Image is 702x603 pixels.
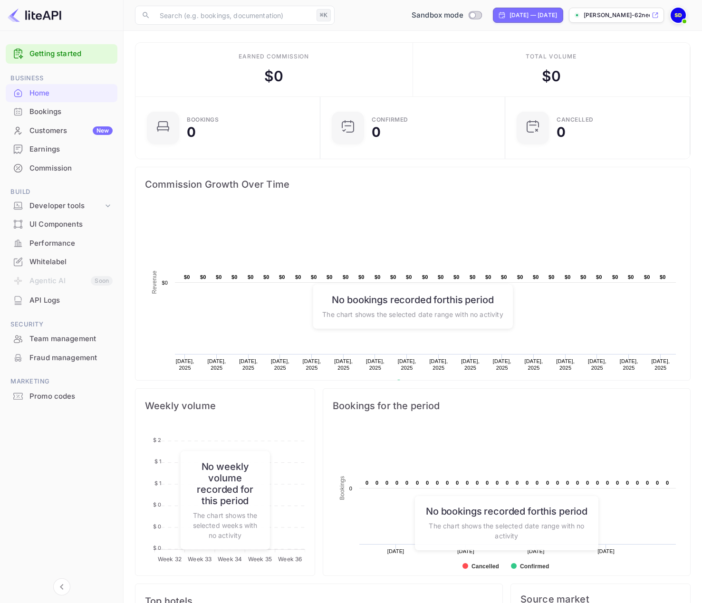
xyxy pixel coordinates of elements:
text: [DATE] [528,548,545,554]
text: $0 [327,274,333,280]
span: Build [6,187,117,197]
div: API Logs [29,295,113,306]
text: Revenue [405,380,429,386]
h6: No bookings recorded for this period [424,506,589,517]
text: $0 [231,274,238,280]
text: [DATE] [387,548,404,554]
text: 0 [576,480,579,486]
text: 0 [656,480,659,486]
text: 0 [365,480,368,486]
div: Team management [6,330,117,348]
div: Confirmed [372,117,408,123]
div: Promo codes [29,391,113,402]
tspan: $ 1 [154,458,161,465]
span: Bookings for the period [333,398,681,413]
tspan: Week 33 [188,555,212,563]
text: [DATE], 2025 [398,358,416,371]
div: Customers [29,125,113,136]
a: Earnings [6,140,117,158]
div: Earnings [6,140,117,159]
text: 0 [506,480,509,486]
a: Team management [6,330,117,347]
text: [DATE] [457,548,474,554]
div: 0 [372,125,381,139]
text: [DATE], 2025 [366,358,385,371]
div: $ 0 [542,66,561,87]
div: Switch to Production mode [408,10,485,21]
text: 0 [556,480,559,486]
a: Fraud management [6,349,117,366]
div: Team management [29,334,113,345]
text: Cancelled [471,563,499,570]
text: 0 [375,480,378,486]
text: [DATE], 2025 [303,358,321,371]
div: Developer tools [29,201,103,211]
a: UI Components [6,215,117,233]
div: Bookings [6,103,117,121]
text: [DATE], 2025 [334,358,353,371]
text: 0 [536,480,539,486]
text: [DATE], 2025 [525,358,543,371]
text: $0 [453,274,460,280]
text: 0 [526,480,529,486]
text: Bookings [339,476,346,500]
text: 0 [426,480,429,486]
a: Whitelabel [6,253,117,270]
text: $0 [533,274,539,280]
tspan: Week 32 [158,555,182,563]
button: Collapse navigation [53,578,70,595]
text: $0 [216,274,222,280]
h6: No weekly volume recorded for this period [190,460,260,506]
div: Performance [6,234,117,253]
text: $0 [660,274,666,280]
div: Home [6,84,117,103]
text: 0 [496,480,499,486]
div: Promo codes [6,387,117,406]
a: Performance [6,234,117,252]
div: Home [29,88,113,99]
div: Earned commission [239,52,309,61]
text: [DATE], 2025 [207,358,226,371]
text: $0 [644,274,650,280]
text: 0 [666,480,669,486]
text: $0 [501,274,507,280]
p: The chart shows the selected date range with no activity [424,521,589,541]
text: [DATE] [597,548,615,554]
text: 0 [546,480,549,486]
text: $0 [565,274,571,280]
text: [DATE], 2025 [493,358,511,371]
tspan: Week 35 [248,555,272,563]
text: $0 [295,274,301,280]
text: 0 [596,480,599,486]
div: Whitelabel [29,257,113,268]
div: Earnings [29,144,113,155]
text: $0 [263,274,269,280]
div: Developer tools [6,198,117,214]
div: UI Components [6,215,117,234]
div: API Logs [6,291,117,310]
text: $0 [438,274,444,280]
a: Getting started [29,48,113,59]
text: 0 [476,480,479,486]
text: 0 [566,480,569,486]
text: 0 [405,480,408,486]
span: Marketing [6,376,117,387]
text: $0 [470,274,476,280]
text: 0 [626,480,629,486]
text: $0 [390,274,396,280]
img: Stephen Doobal [671,8,686,23]
a: Commission [6,159,117,177]
text: 0 [456,480,459,486]
text: [DATE], 2025 [588,358,606,371]
span: Sandbox mode [412,10,463,21]
text: [DATE], 2025 [271,358,289,371]
a: CustomersNew [6,122,117,139]
tspan: $ 0 [153,545,161,551]
text: [DATE], 2025 [429,358,448,371]
div: Bookings [187,117,219,123]
span: Security [6,319,117,330]
text: 0 [636,480,639,486]
text: Revenue [151,270,158,294]
text: $0 [248,274,254,280]
text: Confirmed [520,563,549,570]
